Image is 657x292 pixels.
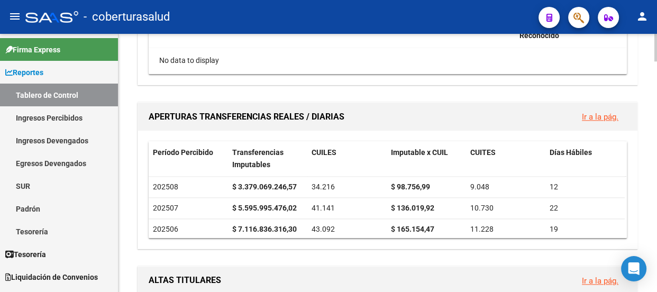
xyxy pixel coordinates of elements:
span: APERTURAS TRANSFERENCIAS REALES / DIARIAS [149,112,344,122]
mat-icon: person [636,10,649,23]
div: No data to display [149,48,626,74]
span: Liquidación de Convenios [5,271,98,283]
datatable-header-cell: CUILES [307,141,387,176]
span: 202506 [153,225,178,233]
strong: $ 3.379.069.246,57 [232,182,297,191]
span: 43.092 [312,225,335,233]
datatable-header-cell: Período Percibido [149,141,228,176]
a: Ir a la pág. [582,112,618,122]
span: 19 [550,225,558,233]
mat-icon: menu [8,10,21,23]
span: Período Percibido [153,148,213,157]
span: Imputable x CUIL [391,148,448,157]
span: CUITES [470,148,496,157]
a: Ir a la pág. [582,276,618,286]
strong: $ 98.756,99 [391,182,430,191]
span: 34.216 [312,182,335,191]
span: 202507 [153,204,178,212]
div: Open Intercom Messenger [621,256,646,281]
span: 11.228 [470,225,494,233]
span: 22 [550,204,558,212]
datatable-header-cell: Días Hábiles [545,141,625,176]
span: 12 [550,182,558,191]
span: 10.730 [470,204,494,212]
span: Transferencias Imputables [232,148,284,169]
span: CUILES [312,148,336,157]
span: 202508 [153,182,178,191]
span: 41.141 [312,204,335,212]
span: - coberturasalud [84,5,170,29]
datatable-header-cell: Imputable x CUIL [387,141,466,176]
button: Ir a la pág. [573,107,627,126]
span: ALTAS TITULARES [149,275,221,285]
strong: $ 5.595.995.476,02 [232,204,297,212]
span: Importe Reconocido [519,19,559,40]
button: Ir a la pág. [573,271,627,290]
span: Días Hábiles [550,148,592,157]
datatable-header-cell: CUITES [466,141,545,176]
span: 9.048 [470,182,489,191]
span: Tesorería [5,249,46,260]
strong: $ 7.116.836.316,30 [232,225,297,233]
span: Reportes [5,67,43,78]
datatable-header-cell: Transferencias Imputables [228,141,307,176]
strong: $ 165.154,47 [391,225,434,233]
strong: $ 136.019,92 [391,204,434,212]
span: Firma Express [5,44,60,56]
